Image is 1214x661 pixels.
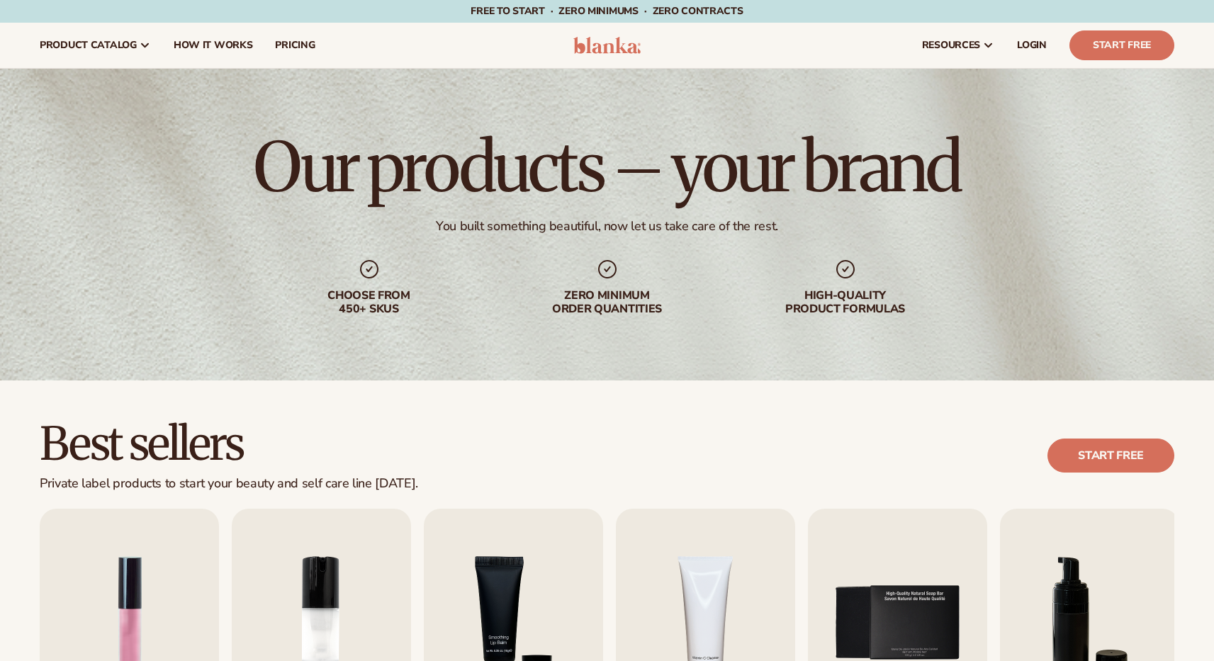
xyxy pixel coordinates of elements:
span: LOGIN [1017,40,1047,51]
a: Start free [1047,439,1174,473]
div: High-quality product formulas [755,289,936,316]
a: resources [911,23,1006,68]
img: logo [573,37,641,54]
a: How It Works [162,23,264,68]
span: resources [922,40,980,51]
h2: Best sellers [40,420,418,468]
h1: Our products – your brand [254,133,960,201]
span: product catalog [40,40,137,51]
span: Free to start · ZERO minimums · ZERO contracts [471,4,743,18]
a: pricing [264,23,326,68]
div: You built something beautiful, now let us take care of the rest. [436,218,778,235]
span: How It Works [174,40,253,51]
div: Private label products to start your beauty and self care line [DATE]. [40,476,418,492]
a: product catalog [28,23,162,68]
div: Choose from 450+ Skus [279,289,460,316]
span: pricing [275,40,315,51]
div: Zero minimum order quantities [517,289,698,316]
a: LOGIN [1006,23,1058,68]
a: Start Free [1069,30,1174,60]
